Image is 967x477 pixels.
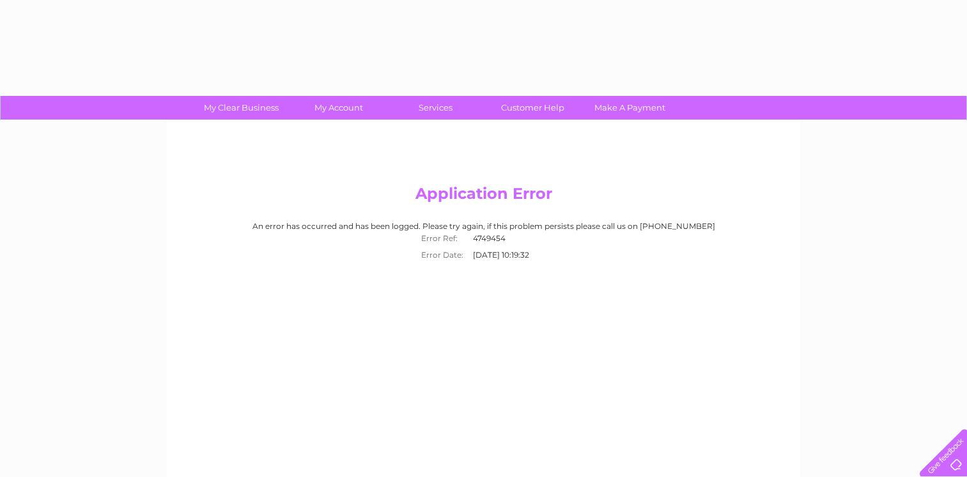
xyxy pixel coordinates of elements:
a: My Clear Business [189,96,294,120]
div: An error has occurred and has been logged. Please try again, if this problem persists please call... [180,222,788,263]
a: My Account [286,96,391,120]
a: Customer Help [480,96,585,120]
th: Error Ref: [415,230,470,247]
td: 4749454 [470,230,552,247]
td: [DATE] 10:19:32 [470,247,552,263]
th: Error Date: [415,247,470,263]
a: Services [383,96,488,120]
a: Make A Payment [577,96,683,120]
h2: Application Error [180,185,788,209]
